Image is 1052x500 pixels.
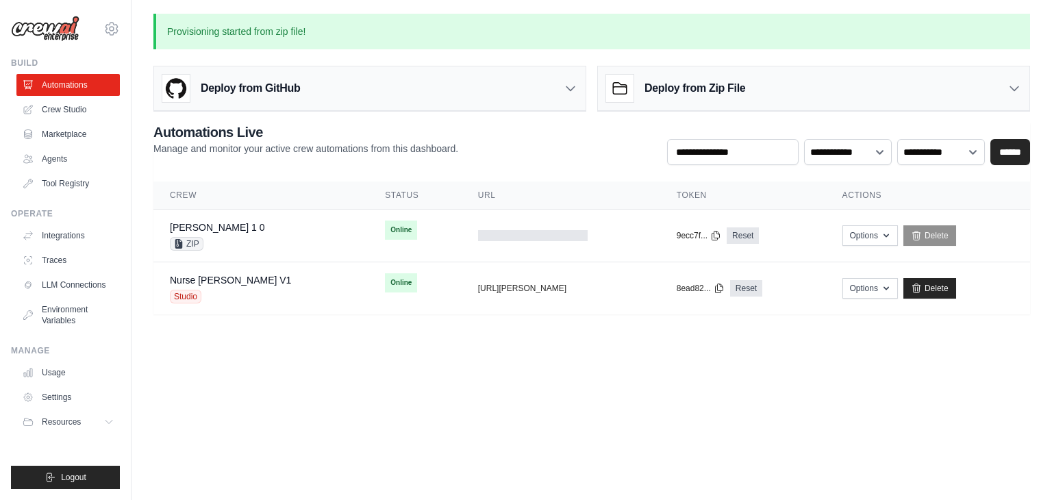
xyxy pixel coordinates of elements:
a: Tool Registry [16,173,120,195]
a: Agents [16,148,120,170]
th: Token [660,182,826,210]
div: Operate [11,208,120,219]
p: Manage and monitor your active crew automations from this dashboard. [153,142,458,155]
img: Logo [11,16,79,42]
a: Usage [16,362,120,384]
h2: Automations Live [153,123,458,142]
a: [PERSON_NAME] 1 0 [170,222,265,233]
span: Online [385,221,417,240]
span: Logout [61,472,86,483]
th: Crew [153,182,368,210]
span: Online [385,273,417,292]
a: Environment Variables [16,299,120,332]
button: 9ecc7f... [677,230,721,241]
a: Settings [16,386,120,408]
button: 8ead82... [677,283,725,294]
span: Resources [42,416,81,427]
p: Provisioning started from zip file! [153,14,1030,49]
a: LLM Connections [16,274,120,296]
button: Options [842,225,898,246]
button: [URL][PERSON_NAME] [478,283,566,294]
a: Reset [730,280,762,297]
button: Options [842,278,898,299]
th: Status [368,182,461,210]
button: Resources [16,411,120,433]
a: Crew Studio [16,99,120,121]
div: Manage [11,345,120,356]
a: Automations [16,74,120,96]
button: Logout [11,466,120,489]
span: ZIP [170,237,203,251]
a: Reset [727,227,759,244]
a: Delete [903,225,956,246]
span: Studio [170,290,201,303]
h3: Deploy from Zip File [644,80,745,97]
a: Nurse [PERSON_NAME] V1 [170,275,291,286]
h3: Deploy from GitHub [201,80,300,97]
a: Marketplace [16,123,120,145]
img: GitHub Logo [162,75,190,102]
th: Actions [826,182,1030,210]
th: URL [462,182,660,210]
a: Delete [903,278,956,299]
a: Integrations [16,225,120,247]
a: Traces [16,249,120,271]
div: Build [11,58,120,68]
